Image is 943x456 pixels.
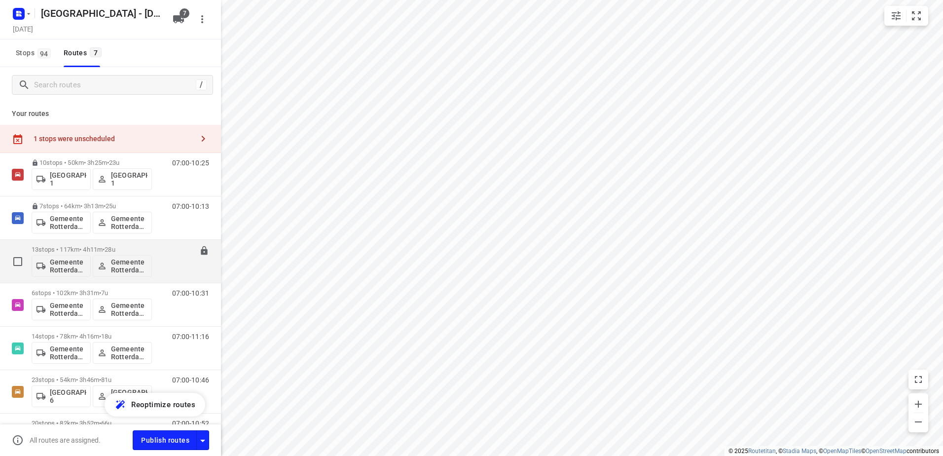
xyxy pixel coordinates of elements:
p: 14 stops • 78km • 4h16m [32,333,152,340]
span: 18u [101,333,111,340]
button: 7 [169,9,188,29]
p: 7 stops • 64km • 3h13m [32,202,152,210]
li: © 2025 , © , © © contributors [728,448,939,455]
p: Gemeente Rotterdam 4 [50,302,86,317]
div: Routes [64,47,105,59]
p: 07:00-11:16 [172,333,209,341]
p: 23 stops • 54km • 3h46m [32,376,152,383]
button: Publish routes [133,430,197,450]
a: Stadia Maps [783,448,816,455]
div: small contained button group [884,6,928,26]
span: • [104,202,106,210]
span: 7u [101,289,108,297]
span: Stops [16,47,54,59]
span: Reoptimize routes [131,398,195,411]
p: 13 stops • 117km • 4h11m [32,246,152,253]
h5: [DATE] [9,23,37,35]
button: Gemeente Rotterdam 5 [93,342,152,364]
h5: Gemeente Rotterdam - Tuesday [37,5,165,21]
button: More [192,9,212,29]
button: Fit zoom [907,6,926,26]
p: Gemeente Rotterdam 5 [50,345,86,361]
p: [GEOGRAPHIC_DATA] 6 [111,388,147,404]
span: • [99,333,101,340]
button: [GEOGRAPHIC_DATA] 6 [93,385,152,407]
span: 66u [101,419,111,427]
p: [GEOGRAPHIC_DATA] 6 [50,388,86,404]
span: 94 [37,48,51,58]
div: Driver app settings [197,434,209,446]
button: Map settings [886,6,906,26]
span: 25u [106,202,116,210]
span: 28u [105,246,115,253]
span: • [99,289,101,297]
p: 07:00-10:31 [172,289,209,297]
span: • [99,376,101,383]
a: OpenMapTiles [823,448,861,455]
p: [GEOGRAPHIC_DATA] 1 [50,171,86,187]
span: 81u [101,376,111,383]
button: Gemeente Rotterdam 2 [32,212,91,233]
p: 07:00-10:52 [172,419,209,427]
button: [GEOGRAPHIC_DATA] 1 [32,168,91,190]
p: 07:00-10:25 [172,159,209,167]
span: 7 [90,47,102,57]
p: 07:00-10:13 [172,202,209,210]
p: 10 stops • 50km • 3h25m [32,159,152,166]
p: Gemeente Rotterdam 3 [50,258,86,274]
div: 1 stops were unscheduled [34,135,193,143]
button: Gemeente Rotterdam 4 [93,299,152,320]
button: Gemeente Rotterdam 2 [93,212,152,233]
button: Gemeente Rotterdam 4 [32,299,91,320]
span: 7 [180,8,189,18]
p: Gemeente Rotterdam 3 [111,258,147,274]
input: Search routes [34,77,196,93]
button: [GEOGRAPHIC_DATA] 1 [93,168,152,190]
p: 07:00-10:46 [172,376,209,384]
p: Your routes [12,109,209,119]
button: Gemeente Rotterdam 3 [93,255,152,277]
p: Gemeente Rotterdam 4 [111,302,147,317]
a: OpenStreetMap [866,448,907,455]
span: • [107,159,109,166]
p: Gemeente Rotterdam 2 [50,215,86,230]
p: 20 stops • 82km • 3h52m [32,419,152,427]
p: [GEOGRAPHIC_DATA] 1 [111,171,147,187]
button: Lock route [199,246,209,257]
span: • [103,246,105,253]
span: • [99,419,101,427]
p: Gemeente Rotterdam 2 [111,215,147,230]
p: 6 stops • 102km • 3h31m [32,289,152,297]
button: [GEOGRAPHIC_DATA] 6 [32,385,91,407]
p: Gemeente Rotterdam 5 [111,345,147,361]
span: Select [8,252,28,271]
button: Gemeente Rotterdam 3 [32,255,91,277]
a: Routetitan [748,448,776,455]
button: Gemeente Rotterdam 5 [32,342,91,364]
span: Publish routes [141,434,189,447]
p: All routes are assigned. [30,436,101,444]
button: Reoptimize routes [105,393,205,417]
div: / [196,79,207,90]
span: 23u [109,159,119,166]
